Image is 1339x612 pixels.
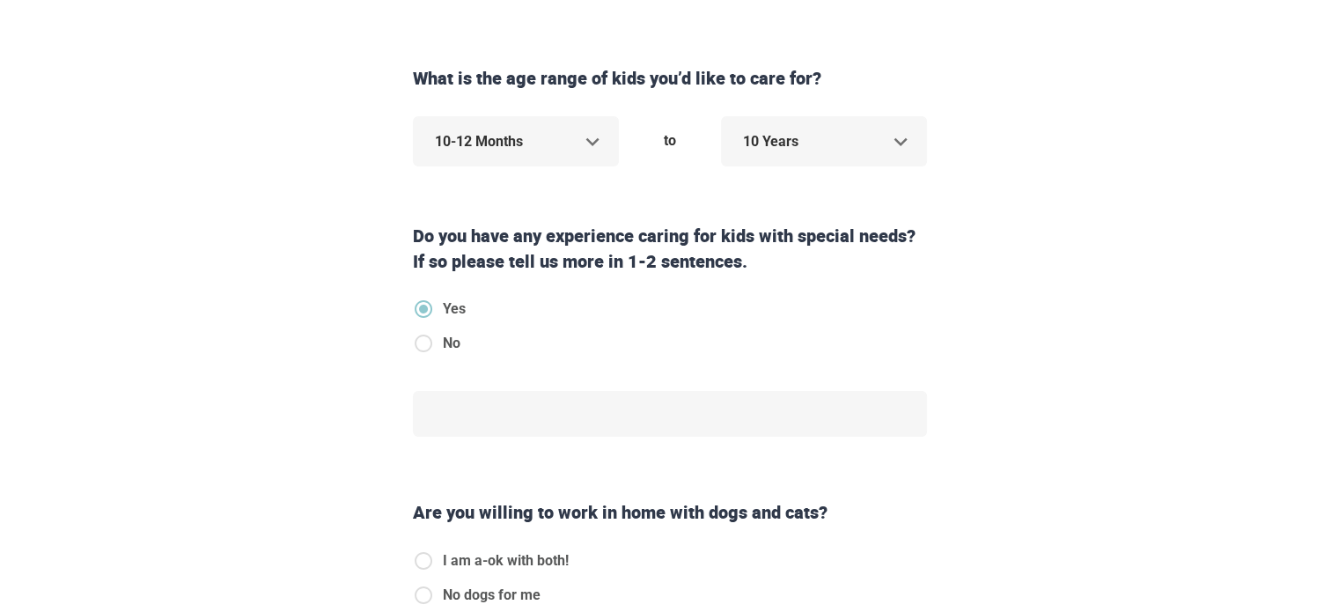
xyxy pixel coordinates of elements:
span: No dogs for me [443,585,541,606]
div: Do you have any experience caring for kids with special needs? If so please tell us more in 1-2 s... [406,224,934,274]
div: to [626,116,714,166]
div: 10-12 Months [413,116,619,166]
div: 10 Years [721,116,927,166]
span: Yes [443,299,466,320]
div: What is the age range of kids you’d like to care for? [406,66,934,92]
div: Are you willing to work in home with dogs and cats? [406,500,934,526]
div: specialNeeds [413,299,480,367]
span: No [443,333,460,354]
span: I am a-ok with both! [443,550,569,571]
